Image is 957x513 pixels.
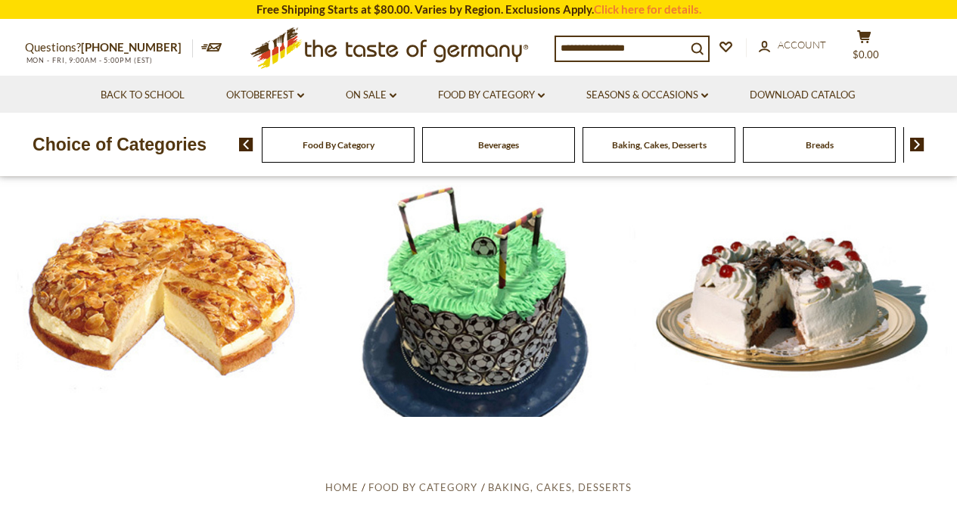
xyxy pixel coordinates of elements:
a: Breads [806,139,834,151]
a: Oktoberfest [226,87,304,104]
a: On Sale [346,87,396,104]
a: Baking, Cakes, Desserts [488,481,632,493]
span: Account [778,39,826,51]
button: $0.00 [842,30,887,67]
a: Account [759,37,826,54]
span: $0.00 [853,48,879,61]
a: [PHONE_NUMBER] [81,40,182,54]
a: Download Catalog [750,87,856,104]
a: Food By Category [368,481,477,493]
a: Back to School [101,87,185,104]
a: Food By Category [303,139,374,151]
a: Click here for details. [594,2,701,16]
a: Beverages [478,139,519,151]
img: previous arrow [239,138,253,151]
span: MON - FRI, 9:00AM - 5:00PM (EST) [25,56,154,64]
p: Questions? [25,38,193,58]
a: Seasons & Occasions [586,87,708,104]
a: Food By Category [438,87,545,104]
a: Baking, Cakes, Desserts [612,139,707,151]
img: next arrow [910,138,924,151]
a: Home [325,481,359,493]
